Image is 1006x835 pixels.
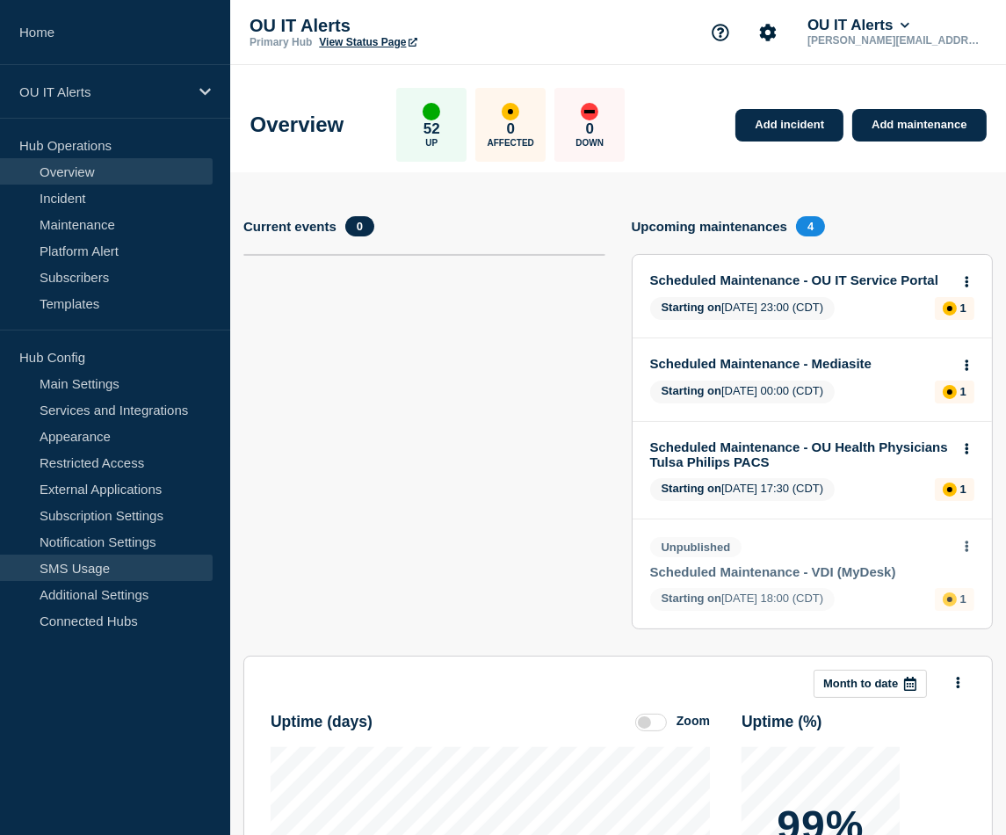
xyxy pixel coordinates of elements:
[749,14,786,51] button: Account settings
[960,385,966,398] p: 1
[250,36,312,48] p: Primary Hub
[575,138,604,148] p: Down
[662,592,722,605] span: Starting on
[250,113,344,137] h1: Overview
[502,103,519,120] div: affected
[943,592,957,606] div: affected
[735,109,843,142] a: Add incident
[586,120,594,138] p: 0
[662,482,722,495] span: Starting on
[650,356,952,371] a: Scheduled Maintenance - Mediasite
[423,120,440,138] p: 52
[677,714,710,728] div: Zoom
[650,537,742,557] span: Unpublished
[960,483,966,496] p: 1
[250,16,601,36] p: OU IT Alerts
[632,219,788,234] h4: Upcoming maintenances
[943,301,957,316] div: affected
[943,385,957,399] div: affected
[960,301,966,315] p: 1
[425,138,438,148] p: Up
[19,84,188,99] p: OU IT Alerts
[243,219,337,234] h4: Current events
[488,138,534,148] p: Affected
[650,588,836,611] span: [DATE] 18:00 (CDT)
[650,297,836,320] span: [DATE] 23:00 (CDT)
[662,301,722,314] span: Starting on
[423,103,440,120] div: up
[960,592,966,606] p: 1
[345,216,374,236] span: 0
[662,384,722,397] span: Starting on
[319,36,416,48] a: View Status Page
[507,120,515,138] p: 0
[702,14,739,51] button: Support
[650,381,836,403] span: [DATE] 00:00 (CDT)
[804,34,987,47] p: [PERSON_NAME][EMAIL_ADDRESS][DOMAIN_NAME]
[804,17,913,34] button: OU IT Alerts
[650,439,952,469] a: Scheduled Maintenance - OU Health Physicians Tulsa Philips PACS
[650,272,952,287] a: Scheduled Maintenance - OU IT Service Portal
[852,109,986,142] a: Add maintenance
[650,564,952,579] a: Scheduled Maintenance - VDI (MyDesk)
[943,483,957,497] div: affected
[650,478,836,501] span: [DATE] 17:30 (CDT)
[796,216,825,236] span: 4
[823,677,898,690] p: Month to date
[271,713,373,731] h3: Uptime ( days )
[742,713,822,731] h3: Uptime ( % )
[581,103,598,120] div: down
[814,670,927,698] button: Month to date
